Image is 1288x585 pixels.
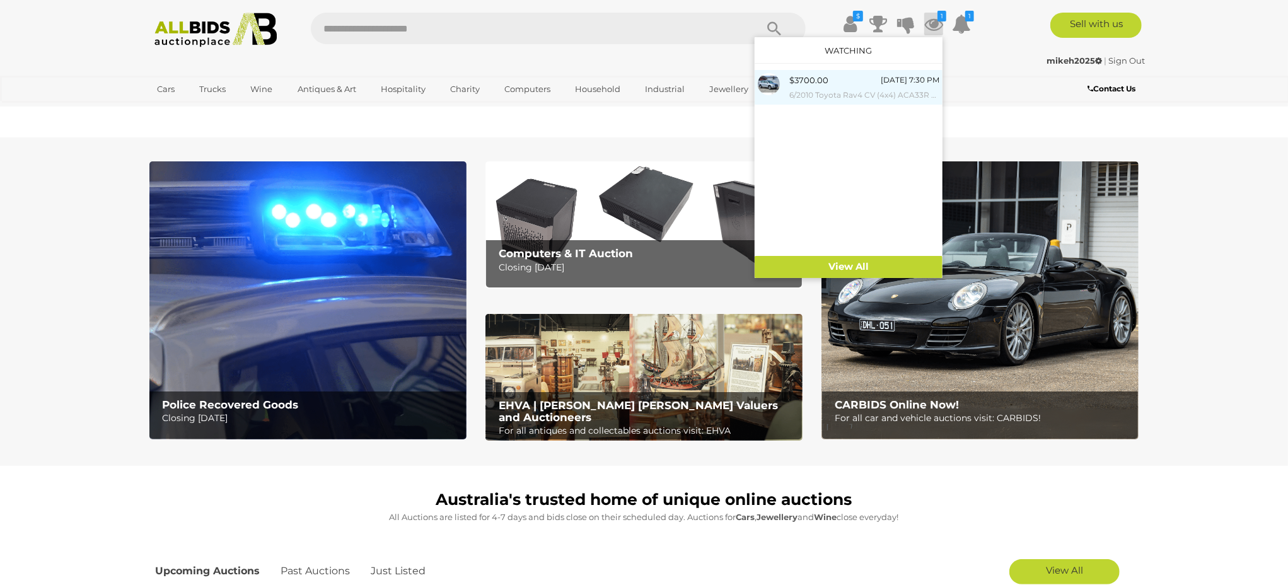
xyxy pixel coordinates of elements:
[1046,564,1083,576] span: View All
[156,491,1133,509] h1: Australia's trusted home of unique online auctions
[149,161,467,439] img: Police Recovered Goods
[758,73,780,95] img: 54599-1a_ex.jpg
[1105,55,1107,66] span: |
[156,510,1133,524] p: All Auctions are listed for 4-7 days and bids close on their scheduled day. Auctions for , and cl...
[567,79,629,100] a: Household
[1109,55,1146,66] a: Sign Out
[835,410,1132,426] p: For all car and vehicle auctions visit: CARBIDS!
[1050,13,1142,38] a: Sell with us
[821,161,1139,439] img: CARBIDS Online Now!
[835,398,959,411] b: CARBIDS Online Now!
[1088,84,1135,93] b: Contact Us
[755,256,943,278] a: View All
[924,13,943,35] a: 1
[499,260,796,275] p: Closing [DATE]
[485,314,803,441] a: EHVA | Evans Hastings Valuers and Auctioneers EHVA | [PERSON_NAME] [PERSON_NAME] Valuers and Auct...
[442,79,488,100] a: Charity
[373,79,434,100] a: Hospitality
[789,88,939,102] small: 6/2010 Toyota Rav4 CV (4x4) ACA33R 08 UPGRADE 4d Wagon Silver 2.4L
[485,314,803,441] img: EHVA | Evans Hastings Valuers and Auctioneers
[789,75,828,85] span: $3700.00
[496,79,559,100] a: Computers
[149,161,467,439] a: Police Recovered Goods Police Recovered Goods Closing [DATE]
[736,512,755,522] strong: Cars
[821,161,1139,439] a: CARBIDS Online Now! CARBIDS Online Now! For all car and vehicle auctions visit: CARBIDS!
[149,79,183,100] a: Cars
[1009,559,1120,584] a: View All
[162,410,459,426] p: Closing [DATE]
[243,79,281,100] a: Wine
[499,423,796,439] p: For all antiques and collectables auctions visit: EHVA
[1047,55,1105,66] a: mikeh2025
[757,512,798,522] strong: Jewellery
[841,13,860,35] a: $
[825,45,872,55] a: Watching
[815,512,837,522] strong: Wine
[162,398,298,411] b: Police Recovered Goods
[755,70,943,105] a: $3700.00 [DATE] 7:30 PM 6/2010 Toyota Rav4 CV (4x4) ACA33R 08 UPGRADE 4d Wagon Silver 2.4L
[701,79,757,100] a: Jewellery
[149,100,255,120] a: [GEOGRAPHIC_DATA]
[937,11,946,21] i: 1
[1047,55,1103,66] strong: mikeh2025
[853,11,863,21] i: $
[485,161,803,288] a: Computers & IT Auction Computers & IT Auction Closing [DATE]
[192,79,235,100] a: Trucks
[881,73,939,87] div: [DATE] 7:30 PM
[148,13,284,47] img: Allbids.com.au
[1088,82,1139,96] a: Contact Us
[965,11,974,21] i: 1
[637,79,693,100] a: Industrial
[952,13,971,35] a: 1
[499,247,633,260] b: Computers & IT Auction
[289,79,364,100] a: Antiques & Art
[743,13,806,44] button: Search
[499,399,778,424] b: EHVA | [PERSON_NAME] [PERSON_NAME] Valuers and Auctioneers
[485,161,803,288] img: Computers & IT Auction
